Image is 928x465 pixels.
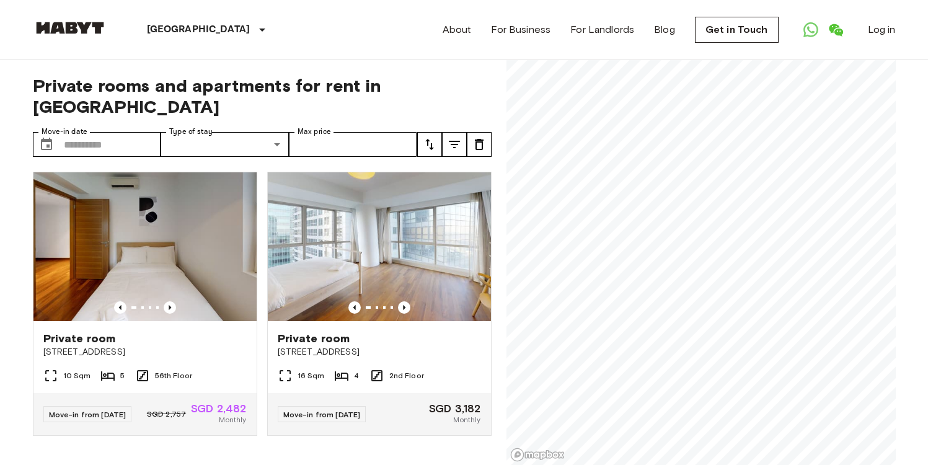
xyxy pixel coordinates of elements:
[33,22,107,34] img: Habyt
[33,172,257,436] a: Marketing picture of unit SG-01-072-003-03Previous imagePrevious imagePrivate room[STREET_ADDRESS...
[43,346,247,358] span: [STREET_ADDRESS]
[49,410,126,419] span: Move-in from [DATE]
[169,126,213,137] label: Type of stay
[34,132,59,157] button: Choose date
[823,17,848,42] a: Open WeChat
[417,132,442,157] button: tune
[33,75,492,117] span: Private rooms and apartments for rent in [GEOGRAPHIC_DATA]
[510,448,565,462] a: Mapbox logo
[453,414,480,425] span: Monthly
[298,370,325,381] span: 16 Sqm
[278,346,481,358] span: [STREET_ADDRESS]
[43,331,116,346] span: Private room
[33,172,257,321] img: Marketing picture of unit SG-01-072-003-03
[798,17,823,42] a: Open WhatsApp
[389,370,424,381] span: 2nd Floor
[298,126,331,137] label: Max price
[114,301,126,314] button: Previous image
[695,17,779,43] a: Get in Touch
[654,22,675,37] a: Blog
[147,22,250,37] p: [GEOGRAPHIC_DATA]
[354,370,359,381] span: 4
[442,132,467,157] button: tune
[278,331,350,346] span: Private room
[443,22,472,37] a: About
[42,126,87,137] label: Move-in date
[147,409,186,420] span: SGD 2,757
[467,132,492,157] button: tune
[283,410,361,419] span: Move-in from [DATE]
[429,403,480,414] span: SGD 3,182
[219,414,246,425] span: Monthly
[155,370,193,381] span: 56th Floor
[267,172,492,436] a: Marketing picture of unit SG-01-073-001-02Previous imagePrevious imagePrivate room[STREET_ADDRESS...
[868,22,896,37] a: Log in
[120,370,125,381] span: 5
[191,403,246,414] span: SGD 2,482
[268,172,491,321] img: Marketing picture of unit SG-01-073-001-02
[491,22,550,37] a: For Business
[63,370,91,381] span: 10 Sqm
[164,301,176,314] button: Previous image
[398,301,410,314] button: Previous image
[570,22,634,37] a: For Landlords
[348,301,361,314] button: Previous image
